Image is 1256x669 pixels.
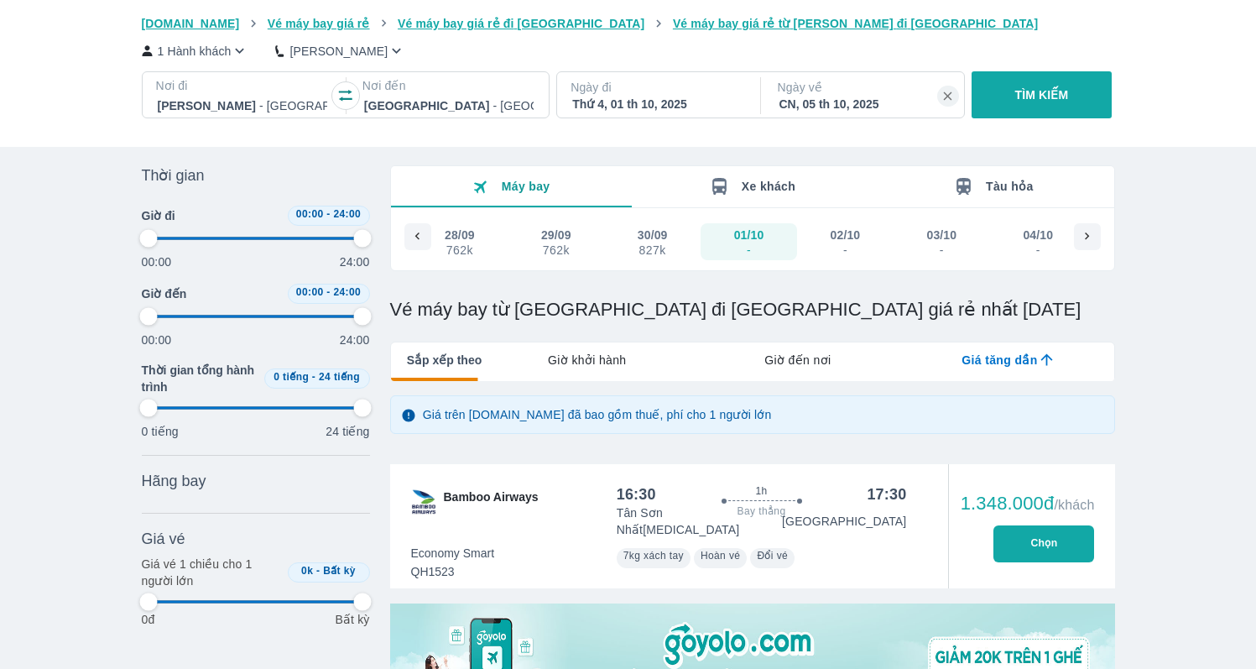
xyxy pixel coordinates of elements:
[867,484,906,504] div: 17:30
[638,243,667,257] div: 827k
[831,227,861,243] div: 02/10
[1054,498,1094,512] span: /khách
[407,352,482,368] span: Sắp xếp theo
[617,484,656,504] div: 16:30
[142,423,179,440] p: 0 tiếng
[502,180,550,193] span: Máy bay
[1015,86,1069,103] p: TÌM KIẾM
[411,563,495,580] span: QH1523
[142,285,187,302] span: Giờ đến
[993,525,1094,562] button: Chọn
[398,17,644,30] span: Vé máy bay giá rẻ đi [GEOGRAPHIC_DATA]
[301,565,313,577] span: 0k
[326,208,330,220] span: -
[326,286,330,298] span: -
[446,243,474,257] div: 762k
[423,406,772,423] p: Giá trên [DOMAIN_NAME] đã bao gồm thuế, phí cho 1 người lớn
[542,243,571,257] div: 762k
[782,513,906,530] p: [GEOGRAPHIC_DATA]
[482,342,1113,378] div: lab API tabs example
[831,243,860,257] div: -
[142,42,249,60] button: 1 Hành khách
[142,529,185,549] span: Giá vé
[142,17,240,30] span: [DOMAIN_NAME]
[638,227,668,243] div: 30/09
[312,371,315,383] span: -
[289,43,388,60] p: [PERSON_NAME]
[156,77,329,94] p: Nơi đi
[268,17,370,30] span: Vé máy bay giá rẻ
[541,227,571,243] div: 29/09
[571,79,743,96] p: Ngày đi
[142,253,172,270] p: 00:00
[1023,227,1053,243] div: 04/10
[142,471,206,491] span: Hãng bay
[142,207,175,224] span: Giờ đi
[764,352,831,368] span: Giờ đến nơi
[445,227,475,243] div: 28/09
[142,165,205,186] span: Thời gian
[755,484,767,498] span: 1h
[734,227,764,243] div: 01/10
[142,15,1115,32] nav: breadcrumb
[158,43,232,60] p: 1 Hành khách
[410,489,437,515] img: QH
[986,180,1034,193] span: Tàu hỏa
[142,332,172,348] p: 00:00
[673,17,1039,30] span: Vé máy bay giá rẻ từ [PERSON_NAME] đi [GEOGRAPHIC_DATA]
[326,423,369,440] p: 24 tiếng
[972,71,1112,118] button: TÌM KIẾM
[274,371,309,383] span: 0 tiếng
[735,243,764,257] div: -
[926,227,956,243] div: 03/10
[323,565,356,577] span: Bất kỳ
[316,565,320,577] span: -
[572,96,742,112] div: Thứ 4, 01 th 10, 2025
[142,611,155,628] p: 0đ
[142,556,281,589] p: Giá vé 1 chiều cho 1 người lớn
[319,371,360,383] span: 24 tiếng
[742,180,795,193] span: Xe khách
[961,494,1095,514] div: 1.348.000đ
[444,489,539,515] span: Bamboo Airways
[390,298,1115,321] h1: Vé máy bay từ [GEOGRAPHIC_DATA] đi [GEOGRAPHIC_DATA] giá rẻ nhất [DATE]
[623,550,684,562] span: 7kg xách tay
[617,504,782,538] p: Tân Sơn Nhất [MEDICAL_DATA]
[335,611,369,628] p: Bất kỳ
[333,208,361,220] span: 24:00
[411,545,495,562] span: Economy Smart
[362,77,535,94] p: Nơi đến
[962,352,1037,368] span: Giá tăng dần
[296,208,324,220] span: 00:00
[1024,243,1052,257] div: -
[779,96,949,112] div: CN, 05 th 10, 2025
[275,42,405,60] button: [PERSON_NAME]
[142,362,258,395] span: Thời gian tổng hành trình
[296,286,324,298] span: 00:00
[757,550,788,562] span: Đổi vé
[340,253,370,270] p: 24:00
[548,352,626,368] span: Giờ khởi hành
[927,243,956,257] div: -
[333,286,361,298] span: 24:00
[701,550,741,562] span: Hoàn vé
[340,332,370,348] p: 24:00
[778,79,951,96] p: Ngày về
